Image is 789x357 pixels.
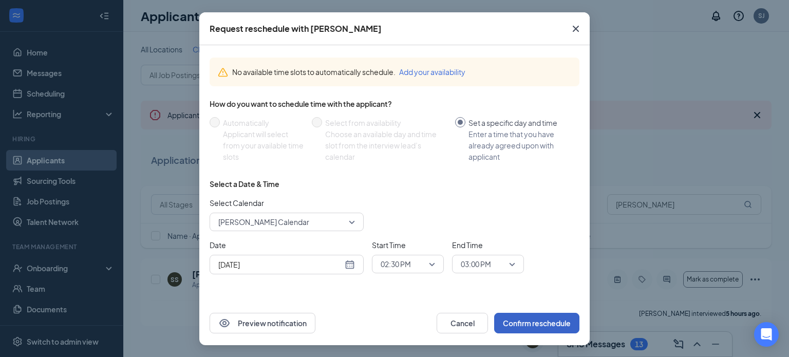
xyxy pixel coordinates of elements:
div: Applicant will select from your available time slots [223,128,304,162]
div: How do you want to schedule time with the applicant? [210,99,579,109]
span: 03:00 PM [461,256,491,272]
div: Select from availability [325,117,447,128]
span: End Time [452,239,524,251]
button: EyePreview notification [210,313,315,333]
svg: Cross [570,23,582,35]
span: [PERSON_NAME] Calendar [218,214,309,230]
button: Confirm reschedule [494,313,579,333]
span: Select Calendar [210,197,364,209]
svg: Warning [218,67,228,78]
button: Close [562,12,590,45]
div: Select a Date & Time [210,179,279,189]
span: 02:30 PM [381,256,411,272]
input: Sep 17, 2025 [218,259,343,270]
span: Date [210,239,364,251]
div: Set a specific day and time [468,117,571,128]
button: Cancel [437,313,488,333]
button: Add your availability [399,66,465,78]
div: Open Intercom Messenger [754,322,779,347]
svg: Eye [218,317,231,329]
div: Enter a time that you have already agreed upon with applicant [468,128,571,162]
div: Automatically [223,117,304,128]
div: Choose an available day and time slot from the interview lead’s calendar [325,128,447,162]
div: Request reschedule with [PERSON_NAME] [210,23,382,34]
span: Start Time [372,239,444,251]
div: No available time slots to automatically schedule. [232,66,571,78]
